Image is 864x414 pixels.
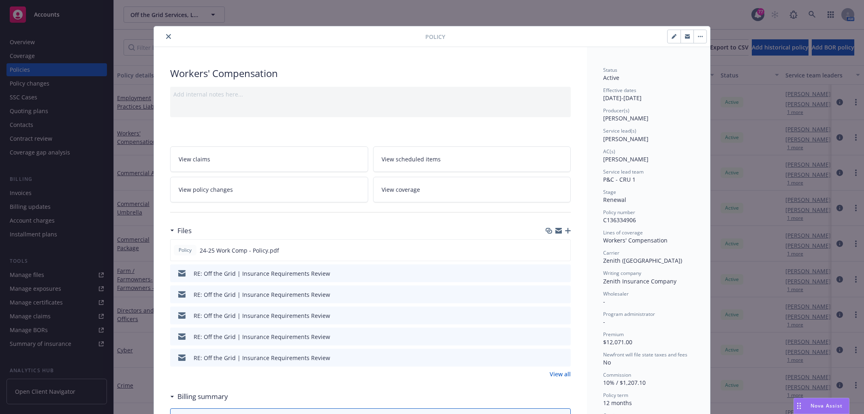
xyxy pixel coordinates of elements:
span: No [603,358,611,366]
a: View coverage [373,177,571,202]
div: RE: Off the Grid | Insurance Requirements Review [194,290,330,299]
span: 12 months [603,399,632,407]
span: - [603,318,605,326]
button: close [164,32,173,41]
div: Billing summary [170,391,228,402]
span: Stage [603,189,616,195]
span: Service lead team [603,168,644,175]
span: Writing company [603,270,641,277]
span: View scheduled items [382,155,441,163]
span: Policy number [603,209,635,216]
span: Zenith Insurance Company [603,277,676,285]
button: preview file [560,290,567,299]
span: Newfront will file state taxes and fees [603,351,687,358]
button: preview file [560,311,567,320]
span: - [603,298,605,305]
span: Program administrator [603,311,655,317]
a: View claims [170,146,368,172]
span: Producer(s) [603,107,629,114]
span: [PERSON_NAME] [603,114,649,122]
span: C136334906 [603,216,636,224]
span: Wholesaler [603,290,629,297]
div: [DATE] - [DATE] [603,87,694,102]
span: Renewal [603,196,626,204]
span: View coverage [382,185,420,194]
span: Service lead(s) [603,127,636,134]
button: preview file [560,332,567,341]
span: View claims [179,155,210,163]
span: AC(s) [603,148,615,155]
div: RE: Off the Grid | Insurance Requirements Review [194,269,330,278]
a: View all [550,370,571,378]
span: Carrier [603,249,619,256]
a: View policy changes [170,177,368,202]
span: 24-25 Work Comp - Policy.pdf [200,246,279,255]
button: preview file [560,269,567,278]
span: [PERSON_NAME] [603,155,649,163]
div: Workers' Compensation [170,66,571,80]
span: Premium [603,331,624,338]
span: 10% / $1,207.10 [603,379,646,386]
span: [PERSON_NAME] [603,135,649,143]
button: download file [547,246,553,255]
span: Nova Assist [811,402,843,409]
span: View policy changes [179,185,233,194]
h3: Billing summary [177,391,228,402]
span: Policy term [603,392,628,399]
span: Active [603,74,619,82]
button: Nova Assist [794,398,849,414]
span: Status [603,66,617,73]
h3: Files [177,225,192,236]
div: Add internal notes here... [173,90,567,99]
button: download file [547,332,554,341]
span: Commission [603,371,631,378]
div: RE: Off the Grid | Insurance Requirements Review [194,332,330,341]
span: Policy [425,32,445,41]
div: Files [170,225,192,236]
div: RE: Off the Grid | Insurance Requirements Review [194,354,330,362]
button: preview file [560,246,567,255]
span: Workers' Compensation [603,236,668,244]
span: Effective dates [603,87,636,94]
button: preview file [560,354,567,362]
button: download file [547,269,554,278]
div: RE: Off the Grid | Insurance Requirements Review [194,311,330,320]
span: Policy [177,247,193,254]
button: download file [547,311,554,320]
div: Drag to move [794,398,804,414]
span: $12,071.00 [603,338,632,346]
span: Zenith ([GEOGRAPHIC_DATA]) [603,257,682,264]
span: P&C - CRU 1 [603,176,636,183]
a: View scheduled items [373,146,571,172]
button: download file [547,290,554,299]
span: Lines of coverage [603,229,643,236]
button: download file [547,354,554,362]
